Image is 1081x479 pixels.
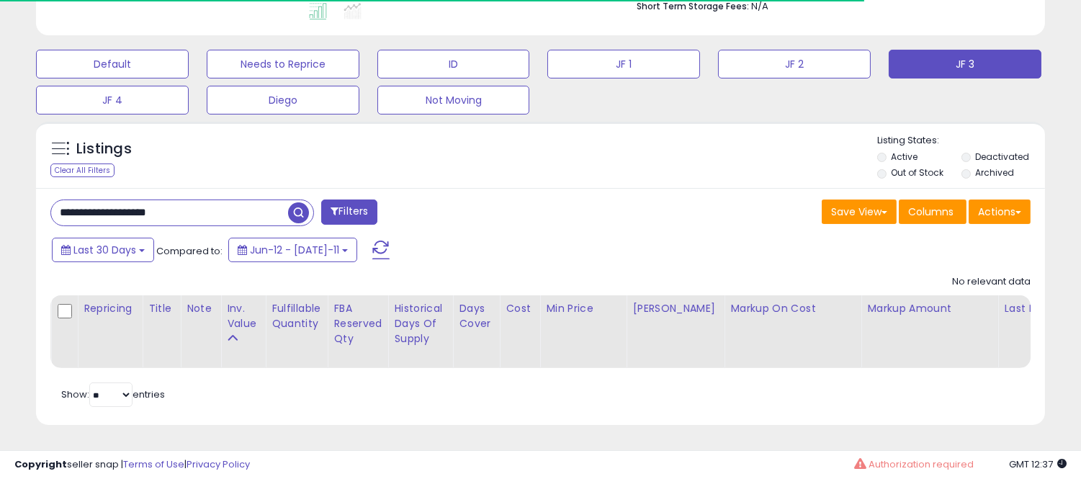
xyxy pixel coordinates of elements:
[52,238,154,262] button: Last 30 Days
[1004,301,1057,316] div: Last FTL
[725,295,861,368] th: The percentage added to the cost of goods (COGS) that forms the calculator for Min & Max prices.
[156,244,223,258] span: Compared to:
[975,166,1014,179] label: Archived
[869,457,974,471] span: Authorization required
[187,301,215,316] div: Note
[148,301,174,316] div: Title
[61,388,165,401] span: Show: entries
[975,151,1029,163] label: Deactivated
[50,164,115,177] div: Clear All Filters
[969,200,1031,224] button: Actions
[333,301,382,346] div: FBA Reserved Qty
[187,457,250,471] a: Privacy Policy
[891,151,918,163] label: Active
[889,50,1041,79] button: JF 3
[36,50,189,79] button: Default
[718,50,871,79] button: JF 2
[272,301,321,331] div: Fulfillable Quantity
[36,86,189,115] button: JF 4
[632,301,718,316] div: [PERSON_NAME]
[14,458,250,472] div: seller snap | |
[908,205,954,219] span: Columns
[867,301,992,316] div: Markup Amount
[207,50,359,79] button: Needs to Reprice
[123,457,184,471] a: Terms of Use
[227,301,259,331] div: Inv. value
[891,166,943,179] label: Out of Stock
[14,457,67,471] strong: Copyright
[877,134,1045,148] p: Listing States:
[394,301,447,346] div: Historical Days Of Supply
[998,295,1063,368] th: CSV column name: cust_attr_4_Last FTL
[321,200,377,225] button: Filters
[1009,457,1067,471] span: 2025-08-11 12:37 GMT
[76,139,132,159] h5: Listings
[899,200,966,224] button: Columns
[228,238,357,262] button: Jun-12 - [DATE]-11
[547,50,700,79] button: JF 1
[459,301,493,331] div: Days Cover
[822,200,897,224] button: Save View
[250,243,339,257] span: Jun-12 - [DATE]-11
[84,301,136,316] div: Repricing
[377,86,530,115] button: Not Moving
[73,243,136,257] span: Last 30 Days
[730,301,855,316] div: Markup on Cost
[207,86,359,115] button: Diego
[506,301,534,316] div: Cost
[952,275,1031,289] div: No relevant data
[377,50,530,79] button: ID
[546,301,620,316] div: Min Price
